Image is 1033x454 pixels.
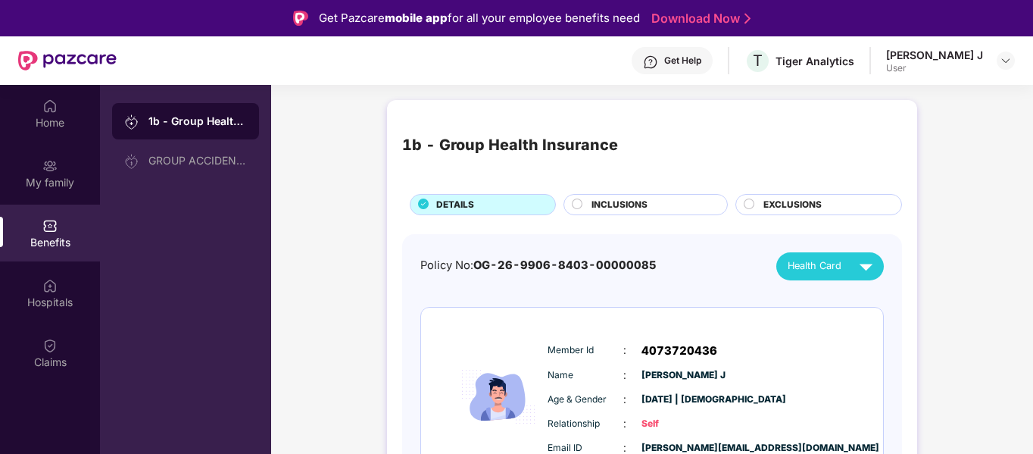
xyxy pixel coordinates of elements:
img: svg+xml;base64,PHN2ZyBpZD0iSG9zcGl0YWxzIiB4bWxucz0iaHR0cDovL3d3dy53My5vcmcvMjAwMC9zdmciIHdpZHRoPS... [42,278,58,293]
div: Get Help [664,55,701,67]
img: New Pazcare Logo [18,51,117,70]
span: 4073720436 [641,342,717,360]
img: svg+xml;base64,PHN2ZyBpZD0iQ2xhaW0iIHhtbG5zPSJodHRwOi8vd3d3LnczLm9yZy8yMDAwL3N2ZyIgd2lkdGg9IjIwIi... [42,338,58,353]
span: DETAILS [436,198,474,212]
img: svg+xml;base64,PHN2ZyB3aWR0aD0iMjAiIGhlaWdodD0iMjAiIHZpZXdCb3g9IjAgMCAyMCAyMCIgZmlsbD0ibm9uZSIgeG... [124,154,139,169]
img: Stroke [744,11,751,27]
img: svg+xml;base64,PHN2ZyB3aWR0aD0iMjAiIGhlaWdodD0iMjAiIHZpZXdCb3g9IjAgMCAyMCAyMCIgZmlsbD0ibm9uZSIgeG... [124,114,139,130]
span: Name [548,368,623,383]
div: 1b - Group Health Insurance [402,133,618,157]
span: INCLUSIONS [591,198,648,212]
span: EXCLUSIONS [763,198,822,212]
span: Health Card [788,258,841,274]
span: : [623,342,626,359]
div: Policy No: [420,257,657,274]
div: Tiger Analytics [776,54,854,68]
span: OG-26-9906-8403-00000085 [473,258,657,272]
span: Self [641,417,717,431]
img: svg+xml;base64,PHN2ZyBpZD0iSGVscC0zMngzMiIgeG1sbnM9Imh0dHA6Ly93d3cudzMub3JnLzIwMDAvc3ZnIiB3aWR0aD... [643,55,658,70]
span: Relationship [548,417,623,431]
a: Download Now [651,11,746,27]
span: [DATE] | [DEMOGRAPHIC_DATA] [641,393,717,407]
div: Get Pazcare for all your employee benefits need [319,9,640,27]
span: [PERSON_NAME] J [641,368,717,383]
div: User [886,62,983,74]
div: 1b - Group Health Insurance [148,114,247,129]
div: [PERSON_NAME] J [886,48,983,62]
span: : [623,391,626,408]
img: svg+xml;base64,PHN2ZyBpZD0iQmVuZWZpdHMiIHhtbG5zPSJodHRwOi8vd3d3LnczLm9yZy8yMDAwL3N2ZyIgd2lkdGg9Ij... [42,218,58,233]
div: GROUP ACCIDENTAL INSURANCE [148,155,247,167]
img: svg+xml;base64,PHN2ZyB4bWxucz0iaHR0cDovL3d3dy53My5vcmcvMjAwMC9zdmciIHZpZXdCb3g9IjAgMCAyNCAyNCIgd2... [853,253,879,280]
span: Member Id [548,343,623,358]
strong: mobile app [385,11,448,25]
span: T [753,52,763,70]
img: svg+xml;base64,PHN2ZyBpZD0iRHJvcGRvd24tMzJ4MzIiIHhtbG5zPSJodHRwOi8vd3d3LnczLm9yZy8yMDAwL3N2ZyIgd2... [1000,55,1012,67]
img: svg+xml;base64,PHN2ZyB3aWR0aD0iMjAiIGhlaWdodD0iMjAiIHZpZXdCb3g9IjAgMCAyMCAyMCIgZmlsbD0ibm9uZSIgeG... [42,158,58,174]
span: : [623,367,626,384]
img: svg+xml;base64,PHN2ZyBpZD0iSG9tZSIgeG1sbnM9Imh0dHA6Ly93d3cudzMub3JnLzIwMDAvc3ZnIiB3aWR0aD0iMjAiIG... [42,99,58,114]
span: : [623,415,626,432]
button: Health Card [776,252,884,280]
span: Age & Gender [548,393,623,407]
img: Logo [293,11,308,26]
